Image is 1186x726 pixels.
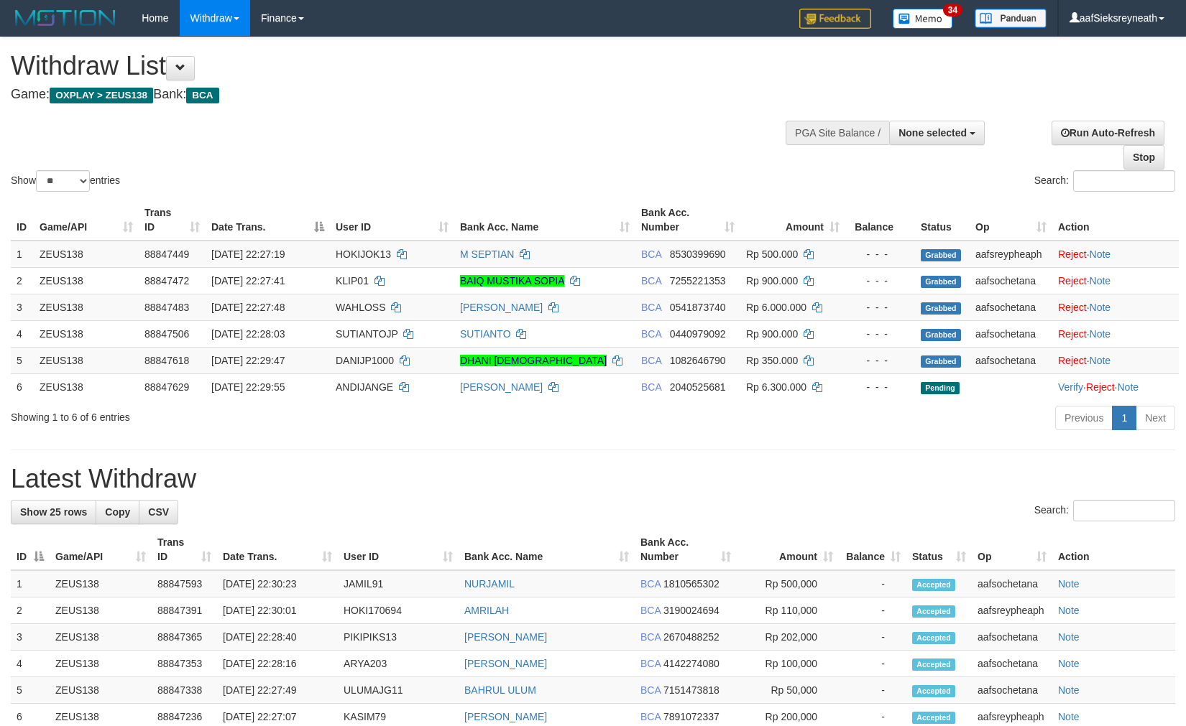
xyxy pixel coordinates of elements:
a: Copy [96,500,139,524]
td: 2 [11,597,50,624]
th: Game/API: activate to sort column ascending [34,200,139,241]
th: Bank Acc. Number: activate to sort column ascending [635,200,740,241]
th: Balance: activate to sort column ascending [839,529,906,570]
th: User ID: activate to sort column ascending [338,529,459,570]
a: Note [1058,711,1080,722]
td: Rp 110,000 [737,597,839,624]
a: [PERSON_NAME] [464,658,547,669]
th: Bank Acc. Name: activate to sort column ascending [454,200,635,241]
td: 1 [11,241,34,268]
span: 88847472 [144,275,189,287]
td: aafsochetana [970,347,1052,373]
span: BCA [640,578,661,590]
a: BAIQ MUSTIKA SOPIA [460,275,564,287]
span: Copy 0541873740 to clipboard [670,302,726,313]
span: Grabbed [921,249,961,261]
span: OXPLAY > ZEUS138 [50,88,153,103]
a: Note [1090,248,1111,260]
span: Rp 6.000.000 [746,302,806,313]
td: ZEUS138 [34,347,139,373]
a: Note [1090,275,1111,287]
td: · [1052,267,1179,294]
span: BCA [641,248,661,260]
td: ZEUS138 [50,570,152,597]
span: Grabbed [921,302,961,315]
td: · · [1052,373,1179,400]
a: Note [1058,605,1080,616]
span: BCA [186,88,219,103]
span: BCA [641,328,661,340]
td: HOKI170694 [338,597,459,624]
td: ZEUS138 [34,320,139,347]
a: Note [1058,658,1080,669]
a: [PERSON_NAME] [460,381,543,393]
span: 88847618 [144,355,189,366]
span: [DATE] 22:27:48 [211,302,285,313]
label: Search: [1034,170,1175,192]
a: Reject [1058,328,1087,340]
th: Date Trans.: activate to sort column ascending [217,529,338,570]
td: Rp 202,000 [737,624,839,651]
span: 88847506 [144,328,189,340]
td: [DATE] 22:30:23 [217,570,338,597]
th: Status [915,200,970,241]
td: aafsreypheaph [970,241,1052,268]
th: Balance [845,200,915,241]
td: - [839,651,906,677]
span: Copy [105,506,130,518]
span: 88847449 [144,248,189,260]
label: Search: [1034,500,1175,521]
a: CSV [139,500,178,524]
span: Copy 1082646790 to clipboard [670,355,726,366]
span: BCA [640,658,661,669]
td: ZEUS138 [50,597,152,624]
input: Search: [1073,500,1175,521]
span: Accepted [912,579,955,591]
td: PIKIPIKS13 [338,624,459,651]
a: Next [1136,406,1175,430]
th: ID: activate to sort column descending [11,529,50,570]
a: [PERSON_NAME] [464,711,547,722]
td: Rp 100,000 [737,651,839,677]
span: BCA [640,605,661,616]
td: - [839,597,906,624]
td: ZEUS138 [34,294,139,320]
td: ZEUS138 [34,241,139,268]
span: Copy 8530399690 to clipboard [670,248,726,260]
h4: Game: Bank: [11,88,776,102]
td: ZEUS138 [34,373,139,400]
th: Bank Acc. Name: activate to sort column ascending [459,529,635,570]
td: aafsochetana [970,267,1052,294]
span: Accepted [912,685,955,697]
span: 34 [943,4,962,17]
a: Note [1090,302,1111,313]
td: [DATE] 22:28:40 [217,624,338,651]
div: - - - [851,247,909,261]
span: BCA [640,631,661,643]
a: [PERSON_NAME] [460,302,543,313]
td: · [1052,347,1179,373]
th: Trans ID: activate to sort column ascending [152,529,217,570]
h1: Latest Withdraw [11,465,1175,493]
td: Rp 50,000 [737,677,839,704]
td: 5 [11,677,50,704]
td: ZEUS138 [50,651,152,677]
td: aafsochetana [972,651,1052,677]
span: BCA [640,711,661,722]
span: Copy 2040525681 to clipboard [670,381,726,393]
span: [DATE] 22:28:03 [211,328,285,340]
th: User ID: activate to sort column ascending [330,200,454,241]
div: - - - [851,300,909,315]
a: Stop [1123,145,1164,169]
span: BCA [641,302,661,313]
td: aafsochetana [972,570,1052,597]
a: Reject [1058,248,1087,260]
th: Amount: activate to sort column ascending [737,529,839,570]
a: AMRILAH [464,605,509,616]
td: 3 [11,294,34,320]
td: 88847338 [152,677,217,704]
th: Amount: activate to sort column ascending [740,200,845,241]
select: Showentries [36,170,90,192]
a: Note [1090,328,1111,340]
img: MOTION_logo.png [11,7,120,29]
